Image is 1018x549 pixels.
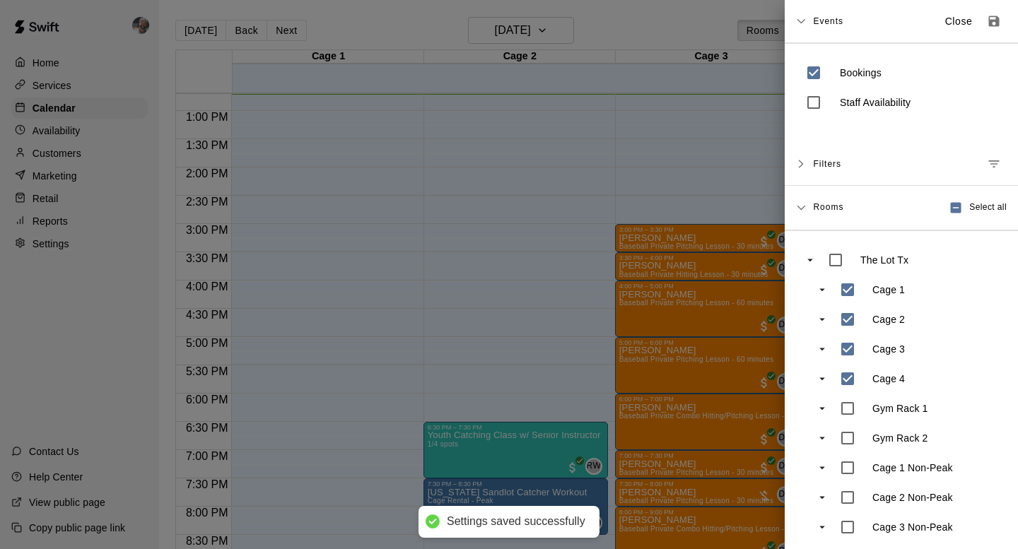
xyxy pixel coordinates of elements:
[872,490,953,504] p: Cage 2 Non-Peak
[872,520,953,534] p: Cage 3 Non-Peak
[785,186,1018,230] div: RoomsSelect all
[813,201,843,212] span: Rooms
[872,283,905,297] p: Cage 1
[981,8,1007,34] button: Save as default view
[936,10,981,33] button: Close sidebar
[813,8,843,34] span: Events
[813,151,841,177] span: Filters
[840,66,882,80] p: Bookings
[872,401,928,415] p: Gym Rack 1
[945,14,973,29] p: Close
[447,514,585,529] div: Settings saved successfully
[872,342,905,356] p: Cage 3
[969,201,1007,215] span: Select all
[981,151,1007,177] button: Manage filters
[872,372,905,386] p: Cage 4
[860,253,908,267] p: The Lot Tx
[872,312,905,326] p: Cage 2
[785,143,1018,186] div: FiltersManage filters
[872,431,928,445] p: Gym Rack 2
[872,461,953,475] p: Cage 1 Non-Peak
[840,95,911,110] p: Staff Availability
